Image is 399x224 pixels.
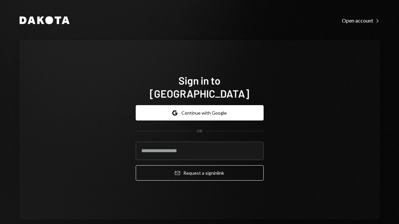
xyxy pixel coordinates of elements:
button: Continue with Google [136,105,264,120]
a: Open account [342,17,380,24]
div: OR [197,128,202,134]
h1: Sign in to [GEOGRAPHIC_DATA] [136,74,264,100]
button: Request a signinlink [136,165,264,181]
